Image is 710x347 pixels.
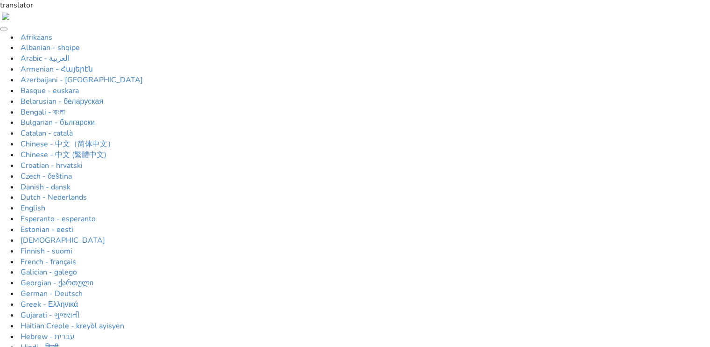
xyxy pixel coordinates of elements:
[21,32,52,43] a: Afrikaans
[21,321,124,331] a: Haitian Creole - kreyòl ayisyen
[21,86,79,96] a: Basque - euskara
[21,43,80,53] a: Albanian - shqipe
[21,64,93,74] a: Armenian - Հայերէն
[2,13,9,20] img: right-arrow.png
[21,257,76,267] a: French - français
[21,107,65,117] a: Bengali - বাংলা
[21,128,73,138] a: Catalan - català
[21,278,93,288] a: Georgian - ქართული
[21,299,78,310] a: Greek - Ελληνικά
[21,332,75,342] a: Hebrew - ‎‫עברית‬‎
[21,203,45,213] a: English
[21,192,87,202] a: Dutch - Nederlands
[21,160,83,171] a: Croatian - hrvatski
[21,310,80,320] a: Gujarati - ગુજરાતી
[21,96,103,107] a: Belarusian - беларуская
[21,75,143,85] a: Azerbaijani - [GEOGRAPHIC_DATA]
[21,171,72,181] a: Czech - čeština
[21,182,70,192] a: Danish - dansk
[21,289,83,299] a: German - Deutsch
[21,224,73,235] a: Estonian - eesti
[21,214,96,224] a: Esperanto - esperanto
[21,267,77,277] a: Galician - galego
[21,235,105,246] a: [DEMOGRAPHIC_DATA]
[21,150,106,160] a: Chinese - 中文 (繁體中文)
[21,246,72,256] a: Finnish - suomi
[21,139,115,149] a: Chinese - 中文（简体中文）
[21,53,70,64] a: Arabic - ‎‫العربية‬‎
[21,117,95,128] a: Bulgarian - български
